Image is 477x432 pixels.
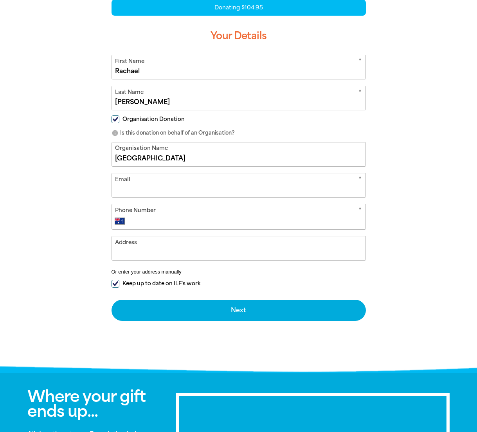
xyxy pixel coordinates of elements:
input: Organisation Donation [112,115,119,123]
i: Required [358,206,362,216]
span: Keep up to date on ILF's work [122,280,200,287]
button: Next [112,300,366,321]
i: info [112,130,119,137]
span: Organisation Donation [122,115,185,123]
input: Keep up to date on ILF's work [112,280,119,288]
span: Where your gift ends up... [27,387,146,421]
p: Is this donation on behalf of an Organisation? [112,129,366,137]
button: Or enter your address manually [112,269,366,275]
h3: Your Details [112,23,366,49]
